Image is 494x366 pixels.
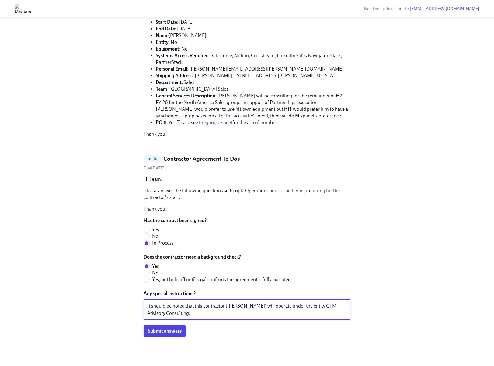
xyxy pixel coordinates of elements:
[152,233,158,240] span: No
[410,6,479,11] a: [EMAIL_ADDRESS][DOMAIN_NAME]
[156,120,166,125] strong: PO #
[152,240,174,246] span: In Process
[152,270,158,276] span: No
[156,79,182,85] strong: Department
[144,254,296,260] label: Does the contractor need a background check?
[144,155,350,171] a: To DoContractor Agreement To DosDue[DATE]
[156,93,215,99] strong: General Services Description
[156,39,350,46] li: : No
[156,33,169,38] strong: Name
[156,26,350,32] li: : [DATE]
[144,290,350,297] label: Any special instructions?
[156,32,350,39] li: [PERSON_NAME]
[156,79,350,86] li: : Sales
[144,325,186,337] button: Submit answers
[156,92,350,119] li: : [PERSON_NAME] will be consulting for the remainder of H2 FY'26 for the North America Sales grou...
[156,53,209,58] strong: Systems Access Required
[156,46,179,52] strong: Equipment
[144,176,350,183] p: Hi Team,
[206,120,232,125] a: google sheet
[156,26,175,32] strong: End Date
[144,206,350,212] p: Thank you!
[156,66,187,72] strong: Personal Email
[156,66,350,72] li: : [PERSON_NAME][EMAIL_ADDRESS][PERSON_NAME][DOMAIN_NAME]
[156,19,350,26] li: : [DATE]
[156,52,350,66] li: : Salesforce, Notion, Crossbeam, LinkedIn Sales Navigator, Slack, PartnerStack
[148,328,182,334] span: Submit answers
[364,6,479,11] span: Need help? Reach out to
[156,19,177,25] strong: Start Date
[156,72,350,79] li: : [PERSON_NAME] , [STREET_ADDRESS][PERSON_NAME][US_STATE]
[156,46,350,52] li: : No
[144,156,161,161] span: To Do
[144,217,207,224] label: Has the contract been signed?
[152,263,159,270] span: Yes
[156,119,350,126] li: : Yes Please see the for the actual number.
[156,86,350,92] li: : [GEOGRAPHIC_DATA] Sales
[144,187,350,201] p: Please answer the following questions so People Operations and IT can begin preparing for the con...
[147,302,347,317] textarea: It should be noted that this contractor ([PERSON_NAME]) will operate under the entity GTM Advisor...
[152,276,291,283] span: Yes, but hold off until legal confirms the agreement is fully executed
[152,226,159,233] span: Yes
[156,86,167,92] strong: Team
[144,166,165,171] span: Monday, September 22nd 2025, 9:00 am
[156,39,169,45] strong: Entity
[144,131,350,138] p: Thank you!
[163,155,240,163] h5: Contractor Agreement To Dos
[156,73,193,78] strong: Shipping Address
[15,4,34,13] img: Mixpanel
